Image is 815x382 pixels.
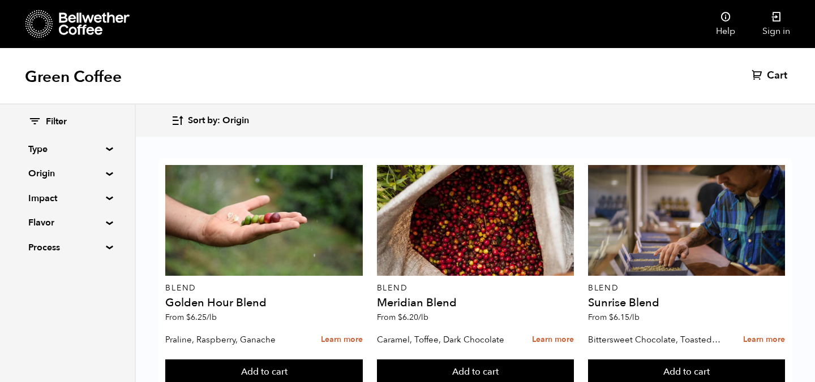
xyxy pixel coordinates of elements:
span: From [588,312,640,323]
p: Blend [377,284,574,292]
p: Caramel, Toffee, Dark Chocolate [377,331,511,348]
a: Learn more [743,328,785,352]
p: Praline, Raspberry, Ganache [165,331,299,348]
summary: Impact [28,192,106,205]
h4: Meridian Blend [377,297,574,309]
a: Cart [752,69,790,83]
bdi: 6.15 [609,312,640,323]
summary: Process [28,241,106,254]
h4: Golden Hour Blend [165,297,362,309]
summary: Flavor [28,216,106,229]
bdi: 6.25 [186,312,217,323]
button: Sort by: Origin [171,107,249,134]
summary: Origin [28,167,106,180]
span: /lb [629,312,640,323]
span: From [165,312,217,323]
span: Cart [767,69,787,83]
span: Sort by: Origin [188,115,249,127]
p: Blend [588,284,785,292]
span: /lb [207,312,217,323]
p: Blend [165,284,362,292]
h4: Sunrise Blend [588,297,785,309]
span: From [377,312,428,323]
span: /lb [418,312,428,323]
span: $ [609,312,614,323]
span: $ [186,312,191,323]
p: Bittersweet Chocolate, Toasted Marshmallow, Candied Orange, Praline [588,331,722,348]
bdi: 6.20 [398,312,428,323]
a: Learn more [321,328,363,352]
span: Filter [46,116,67,128]
a: Learn more [532,328,574,352]
summary: Type [28,142,106,156]
h1: Green Coffee [25,67,122,87]
span: $ [398,312,402,323]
